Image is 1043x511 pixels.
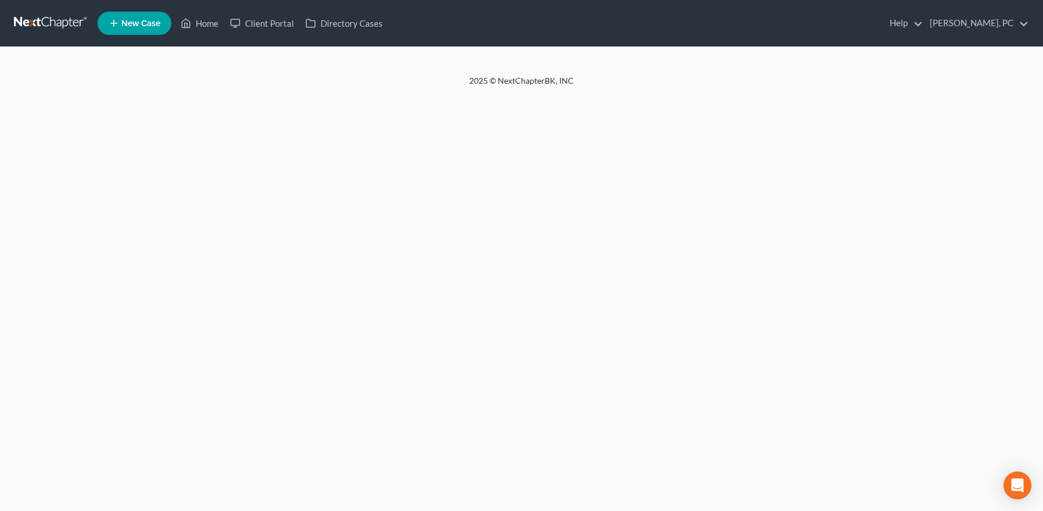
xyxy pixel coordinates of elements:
a: Directory Cases [300,13,389,34]
a: Home [175,13,224,34]
new-legal-case-button: New Case [98,12,171,35]
div: 2025 © NextChapterBK, INC [190,75,853,96]
a: Client Portal [224,13,300,34]
a: [PERSON_NAME], PC [924,13,1028,34]
div: Open Intercom Messenger [1004,471,1031,499]
a: Help [884,13,923,34]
